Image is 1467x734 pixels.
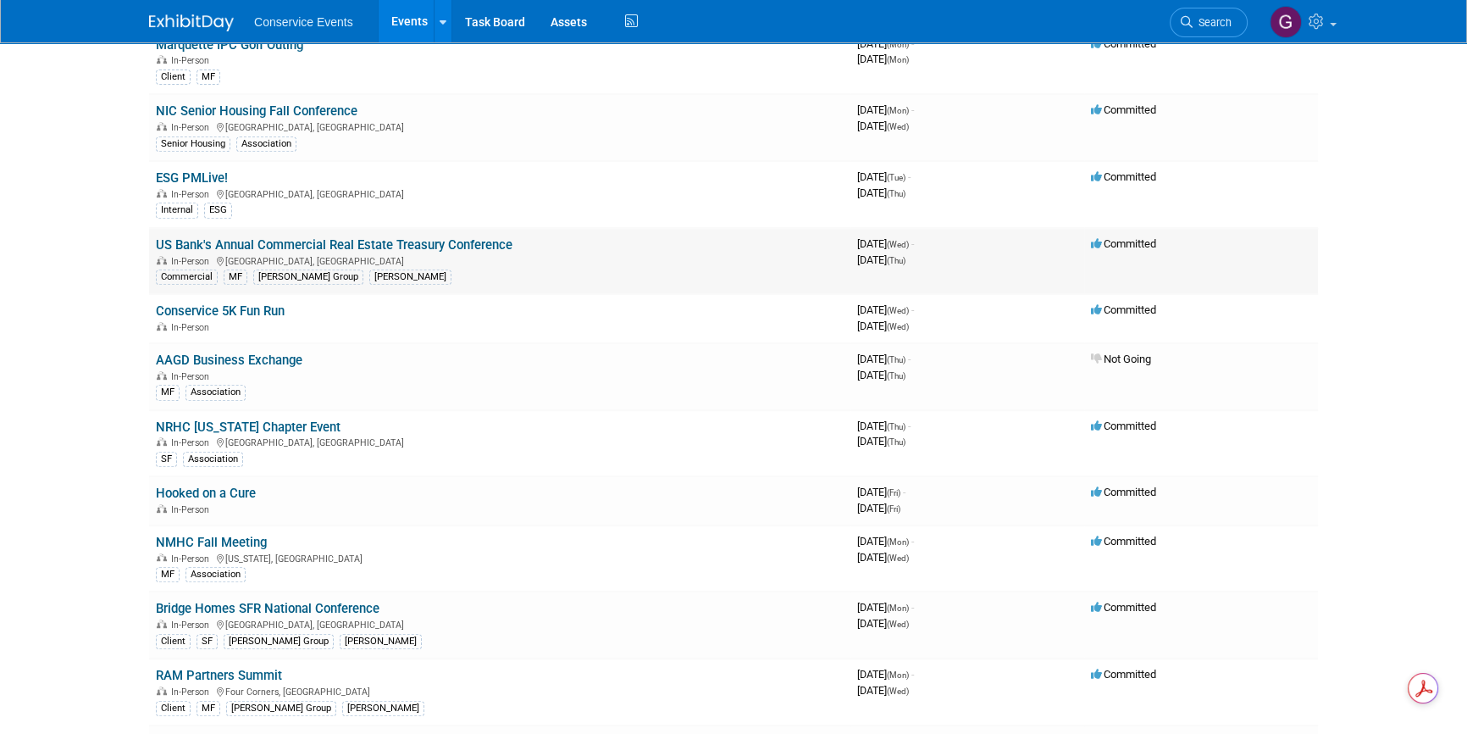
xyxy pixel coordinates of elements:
span: - [911,601,914,614]
div: [GEOGRAPHIC_DATA], [GEOGRAPHIC_DATA] [156,253,844,267]
div: [GEOGRAPHIC_DATA], [GEOGRAPHIC_DATA] [156,120,844,133]
span: - [911,103,914,116]
div: MF [224,270,247,285]
span: - [911,303,914,316]
span: (Wed) [887,306,909,315]
span: In-Person [171,437,214,448]
img: In-Person Event [157,437,167,446]
img: In-Person Event [157,553,167,562]
div: [GEOGRAPHIC_DATA], [GEOGRAPHIC_DATA] [156,186,844,200]
div: [PERSON_NAME] [340,634,422,649]
a: Conservice 5K Fun Run [156,303,285,319]
span: (Mon) [887,603,909,613]
a: Search [1170,8,1248,37]
div: SF [156,452,177,467]
img: In-Person Event [157,620,167,628]
a: Hooked on a Cure [156,486,256,501]
div: SF [197,634,218,649]
span: [DATE] [857,535,914,548]
span: - [908,420,911,432]
div: MF [197,701,220,716]
span: (Thu) [887,355,905,364]
img: ExhibitDay [149,14,234,31]
span: (Thu) [887,422,905,431]
span: - [903,486,905,498]
div: Association [185,385,246,400]
span: - [911,668,914,681]
img: In-Person Event [157,122,167,131]
img: In-Person Event [157,55,167,64]
div: MF [197,70,220,85]
a: NRHC [US_STATE] Chapter Event [156,420,340,435]
span: In-Person [171,687,214,698]
span: Search [1193,16,1232,29]
a: NIC Senior Housing Fall Conference [156,103,357,119]
div: Association [183,452,243,467]
span: [DATE] [857,486,905,498]
img: In-Person Event [157,687,167,695]
span: (Wed) [887,122,909,131]
span: [DATE] [857,420,911,432]
span: (Wed) [887,620,909,629]
span: (Wed) [887,240,909,249]
a: ESG PMLive! [156,170,228,186]
div: Internal [156,203,198,218]
span: (Thu) [887,189,905,198]
span: - [908,170,911,183]
div: Client [156,70,191,85]
img: In-Person Event [157,371,167,380]
span: - [911,237,914,250]
span: Not Going [1091,353,1151,365]
span: In-Person [171,620,214,631]
span: [DATE] [857,170,911,183]
span: In-Person [171,553,214,564]
div: [PERSON_NAME] [342,701,424,716]
div: ESG [204,203,232,218]
span: [DATE] [857,237,914,250]
div: MF [156,385,180,400]
span: Committed [1091,420,1156,432]
span: [DATE] [857,186,905,199]
span: [DATE] [857,601,914,614]
a: Marquette IPC Golf Outing [156,37,303,53]
span: [DATE] [857,369,905,381]
a: NMHC Fall Meeting [156,535,267,550]
span: [DATE] [857,37,914,50]
div: [PERSON_NAME] [369,270,451,285]
span: Committed [1091,486,1156,498]
span: Committed [1091,170,1156,183]
div: Association [185,567,246,582]
span: [DATE] [857,120,909,132]
img: In-Person Event [157,189,167,197]
span: Committed [1091,103,1156,116]
span: [DATE] [857,617,909,630]
span: (Tue) [887,173,905,182]
span: (Thu) [887,256,905,265]
span: (Thu) [887,437,905,447]
div: [PERSON_NAME] Group [224,634,334,649]
span: (Mon) [887,670,909,680]
span: [DATE] [857,684,909,697]
span: Conservice Events [254,15,353,29]
span: [DATE] [857,103,914,116]
span: - [911,37,914,50]
img: Gayle Reese [1270,6,1302,38]
span: [DATE] [857,551,909,564]
span: [DATE] [857,253,905,266]
div: Client [156,634,191,649]
span: In-Person [171,189,214,200]
div: MF [156,567,180,582]
div: [GEOGRAPHIC_DATA], [GEOGRAPHIC_DATA] [156,435,844,448]
div: [US_STATE], [GEOGRAPHIC_DATA] [156,551,844,564]
span: Committed [1091,237,1156,250]
span: In-Person [171,256,214,267]
span: [DATE] [857,353,911,365]
div: Client [156,701,191,716]
span: [DATE] [857,502,900,514]
span: [DATE] [857,435,905,448]
span: Committed [1091,601,1156,614]
span: (Mon) [887,537,909,547]
img: In-Person Event [157,322,167,331]
span: (Wed) [887,322,909,331]
span: In-Person [171,322,214,333]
